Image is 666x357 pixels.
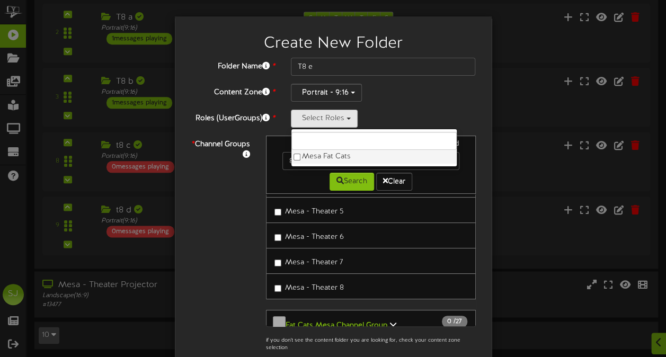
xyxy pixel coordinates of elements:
[442,316,467,327] span: / 27
[274,234,281,241] input: Mesa - Theater 6
[285,208,343,216] span: Mesa - Theater 5
[191,35,476,52] h2: Create New Folder
[266,310,476,337] button: Fat Cats Mesa Channel Group 0 /27
[183,136,258,160] label: Channel Groups
[330,173,374,191] button: Search
[291,110,358,128] button: Select Roles
[274,260,281,266] input: Mesa - Theater 7
[291,150,457,164] label: Mesa Fat Cats
[291,84,362,102] button: Portrait - 9:16
[274,285,281,292] input: Mesa - Theater 8
[291,58,476,76] input: Folder Name
[285,284,344,292] span: Mesa - Theater 8
[447,318,454,325] span: 0
[183,84,283,98] label: Content Zone
[285,258,343,266] span: Mesa - Theater 7
[285,233,344,241] span: Mesa - Theater 6
[376,173,412,191] button: Clear
[183,58,283,72] label: Folder Name
[286,321,388,329] b: Fat Cats Mesa Channel Group
[282,152,459,170] input: -- Search --
[291,129,457,167] ul: Select Roles
[274,209,281,216] input: Mesa - Theater 5
[274,139,467,152] div: 0 Channels selected
[183,110,283,124] label: Roles (UserGroups)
